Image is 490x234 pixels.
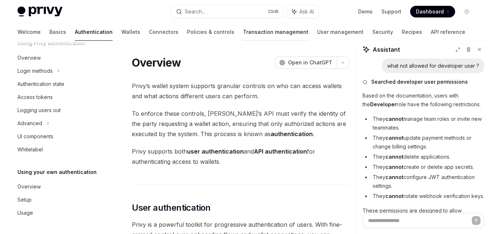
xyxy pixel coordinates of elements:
[363,134,484,151] li: They update payment methods or change billing settings.
[17,182,41,191] div: Overview
[132,81,349,101] span: Privy’s wallet system supports granular controls on who can access wallets and what actions diffe...
[472,216,481,225] button: Send message
[12,51,105,64] a: Overview
[12,206,105,219] a: Usage
[187,148,244,155] strong: user authentication
[268,9,279,15] span: Ctrl K
[17,119,42,128] div: Advanced
[363,173,484,190] li: They configure JWT authentication settings.
[17,195,32,204] div: Setup
[363,115,484,132] li: They manage team roles or invite new teammates.
[12,104,105,117] a: Logging users out
[381,8,401,15] a: Support
[185,7,205,16] div: Search...
[385,174,404,180] strong: cannot
[132,56,181,69] h1: Overview
[387,62,479,70] div: what not allowed for developer user ?
[416,8,444,15] span: Dashboard
[12,180,105,193] a: Overview
[187,23,234,41] a: Policies & controls
[370,101,397,107] strong: Developer
[17,7,62,17] img: light logo
[371,78,468,86] span: Searched developer user permissions
[385,193,404,199] strong: cannot
[385,135,404,141] strong: cannot
[12,143,105,156] a: Whitelabel
[275,56,337,69] button: Open in ChatGPT
[12,130,105,143] a: UI components
[431,23,465,41] a: API reference
[12,78,105,91] a: Authentication state
[288,59,332,66] span: Open in ChatGPT
[132,146,349,167] span: Privy supports both and for authenticating access to wallets.
[373,45,400,54] span: Assistant
[17,23,41,41] a: Welcome
[75,23,113,41] a: Authentication
[17,80,64,88] div: Authentication state
[171,5,283,18] button: Search...CtrlK
[17,209,33,217] div: Usage
[17,168,97,177] h5: Using your own authentication
[461,6,473,17] button: Toggle dark mode
[410,6,455,17] a: Dashboard
[363,152,484,161] li: They delete applications.
[12,91,105,104] a: Access tokens
[385,154,404,160] strong: cannot
[372,23,393,41] a: Security
[12,193,105,206] a: Setup
[132,108,349,139] span: To enforce these controls, [PERSON_NAME]’s API must verify the identity of the party requesting a...
[132,202,211,214] span: User authentication
[17,67,53,75] div: Login methods
[149,23,178,41] a: Connectors
[299,8,314,15] span: Ask AI
[287,5,319,18] button: Ask AI
[271,130,313,138] strong: authentication
[17,145,43,154] div: Whitelabel
[385,116,404,122] strong: cannot
[363,78,484,86] button: Searched developer user permissions
[358,8,373,15] a: Demo
[17,132,53,141] div: UI components
[254,148,307,155] strong: API authentication
[49,23,66,41] a: Basics
[17,93,53,102] div: Access tokens
[363,91,484,109] p: Based on the documentation, users with the role have the following restrictions:
[402,23,422,41] a: Recipes
[17,106,61,115] div: Logging users out
[121,23,140,41] a: Wallets
[17,53,41,62] div: Overview
[385,164,404,170] strong: cannot
[363,192,484,201] li: They rotate webhook verification keys.
[317,23,364,41] a: User management
[363,163,484,171] li: They create or delete app secrets.
[243,23,308,41] a: Transaction management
